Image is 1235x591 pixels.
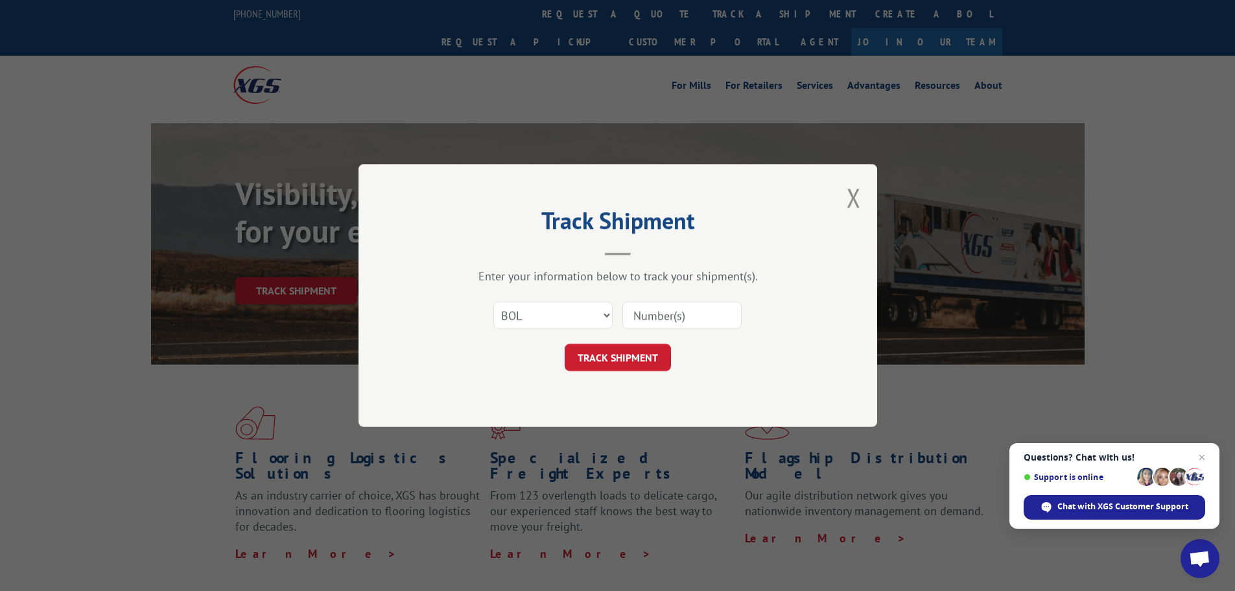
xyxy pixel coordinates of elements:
div: Open chat [1181,539,1219,578]
div: Enter your information below to track your shipment(s). [423,269,812,283]
span: Chat with XGS Customer Support [1057,501,1188,513]
button: TRACK SHIPMENT [565,344,671,371]
h2: Track Shipment [423,211,812,236]
input: Number(s) [622,302,742,329]
button: Close modal [847,180,861,215]
span: Support is online [1024,472,1133,482]
div: Chat with XGS Customer Support [1024,495,1205,520]
span: Questions? Chat with us! [1024,452,1205,463]
span: Close chat [1194,450,1210,465]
